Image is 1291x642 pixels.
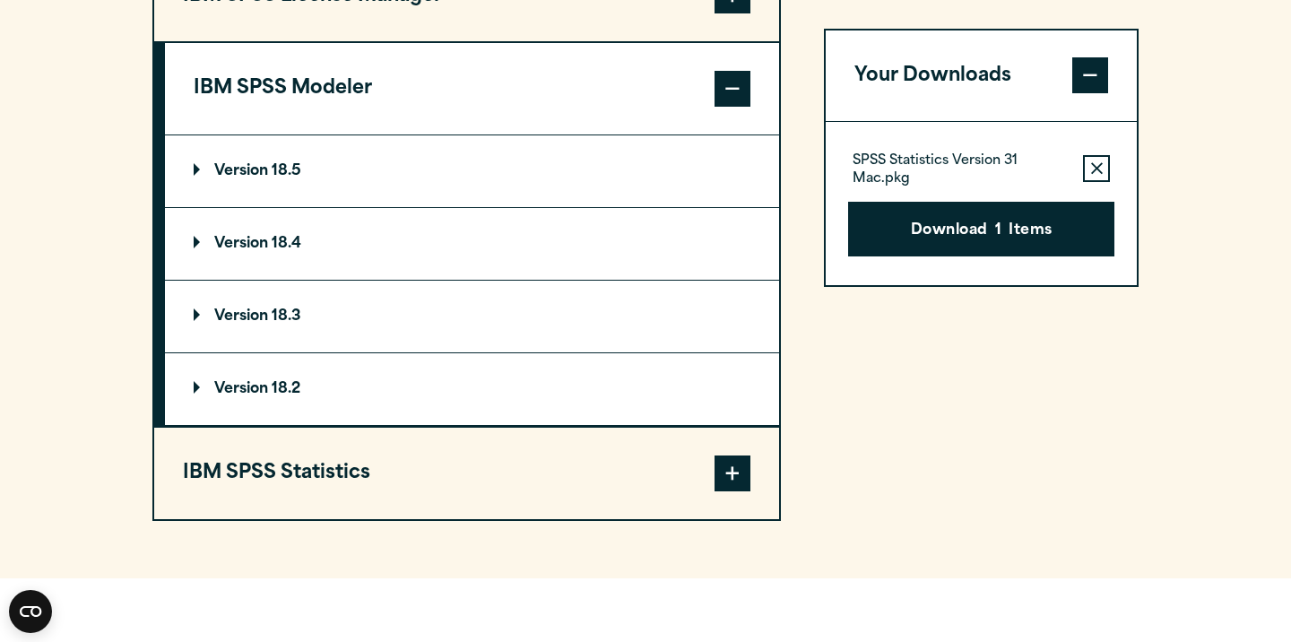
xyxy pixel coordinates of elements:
button: Download1Items [848,202,1114,257]
p: SPSS Statistics Version 31 Mac.pkg [853,153,1069,189]
button: IBM SPSS Modeler [165,43,779,134]
summary: Version 18.2 [165,353,779,425]
div: Your Downloads [826,122,1137,286]
p: Version 18.5 [194,164,301,178]
summary: Version 18.5 [165,135,779,207]
span: 1 [995,220,1001,243]
summary: Version 18.3 [165,281,779,352]
div: IBM SPSS Modeler [165,134,779,426]
button: IBM SPSS Statistics [154,428,779,519]
button: Your Downloads [826,30,1137,122]
p: Version 18.4 [194,237,301,251]
p: Version 18.3 [194,309,301,324]
summary: Version 18.4 [165,208,779,280]
button: Open CMP widget [9,590,52,633]
p: Version 18.2 [194,382,300,396]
